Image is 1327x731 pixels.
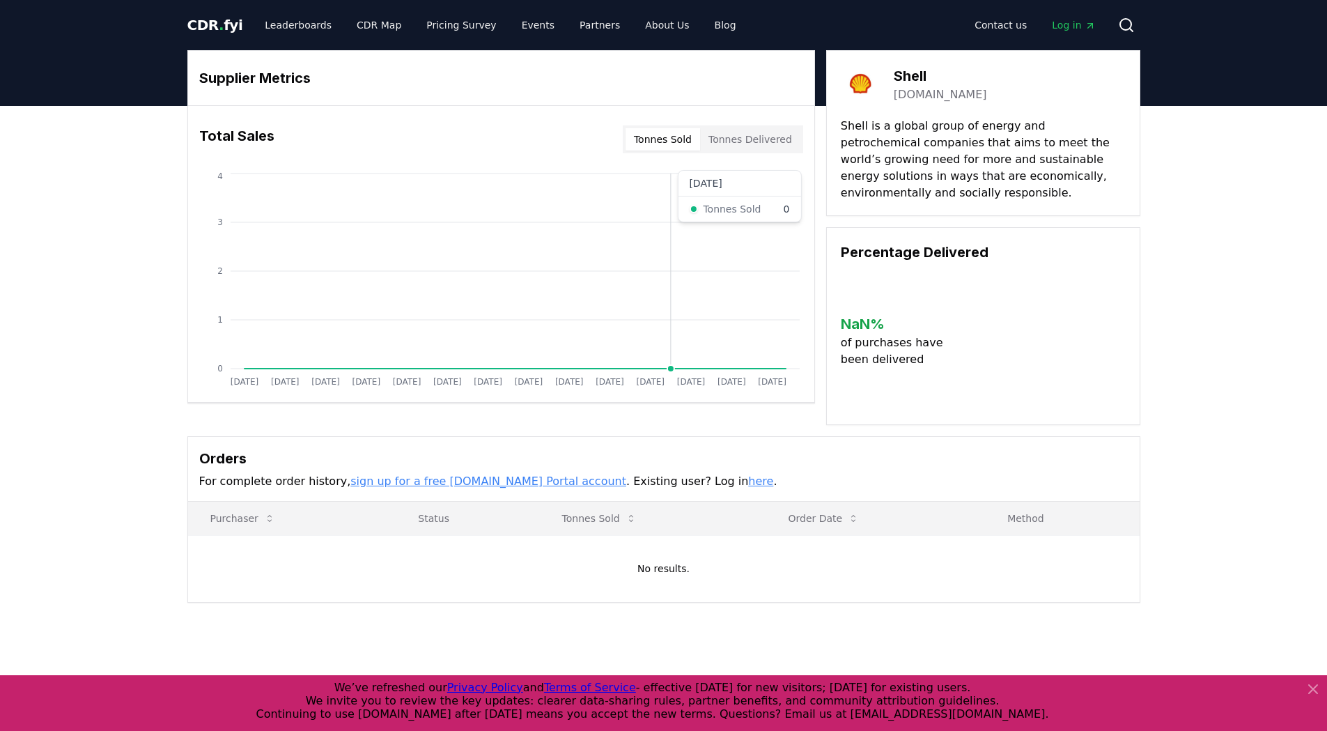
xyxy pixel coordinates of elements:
[270,377,299,387] tspan: [DATE]
[841,334,954,368] p: of purchases have been delivered
[636,377,665,387] tspan: [DATE]
[514,377,543,387] tspan: [DATE]
[199,68,803,89] h3: Supplier Metrics
[199,473,1128,490] p: For complete order history, . Existing user? Log in .
[392,377,421,387] tspan: [DATE]
[676,377,705,387] tspan: [DATE]
[217,217,223,227] tspan: 3
[415,13,507,38] a: Pricing Survey
[217,315,223,325] tspan: 1
[704,13,747,38] a: Blog
[634,13,700,38] a: About Us
[311,377,340,387] tspan: [DATE]
[841,65,880,104] img: Shell-logo
[841,242,1126,263] h3: Percentage Delivered
[474,377,502,387] tspan: [DATE]
[511,13,566,38] a: Events
[748,475,773,488] a: here
[841,118,1126,201] p: Shell is a global group of energy and petrochemical companies that aims to meet the world’s growi...
[996,511,1128,525] p: Method
[254,13,747,38] nav: Main
[199,125,274,153] h3: Total Sales
[626,128,700,151] button: Tonnes Sold
[350,475,626,488] a: sign up for a free [DOMAIN_NAME] Portal account
[254,13,343,38] a: Leaderboards
[596,377,624,387] tspan: [DATE]
[894,86,987,103] a: [DOMAIN_NAME]
[230,377,258,387] tspan: [DATE]
[346,13,412,38] a: CDR Map
[217,171,223,181] tspan: 4
[717,377,746,387] tspan: [DATE]
[758,377,786,387] tspan: [DATE]
[187,15,243,35] a: CDR.fyi
[217,364,223,374] tspan: 0
[187,17,243,33] span: CDR fyi
[1052,18,1095,32] span: Log in
[568,13,631,38] a: Partners
[188,535,1140,602] td: No results.
[199,505,286,532] button: Purchaser
[700,128,800,151] button: Tonnes Delivered
[894,66,987,86] h3: Shell
[963,13,1038,38] a: Contact us
[407,511,528,525] p: Status
[551,505,648,532] button: Tonnes Sold
[217,266,223,276] tspan: 2
[219,17,224,33] span: .
[777,505,870,532] button: Order Date
[433,377,462,387] tspan: [DATE]
[841,314,954,334] h3: NaN %
[199,448,1128,469] h3: Orders
[1041,13,1106,38] a: Log in
[352,377,380,387] tspan: [DATE]
[554,377,583,387] tspan: [DATE]
[963,13,1106,38] nav: Main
